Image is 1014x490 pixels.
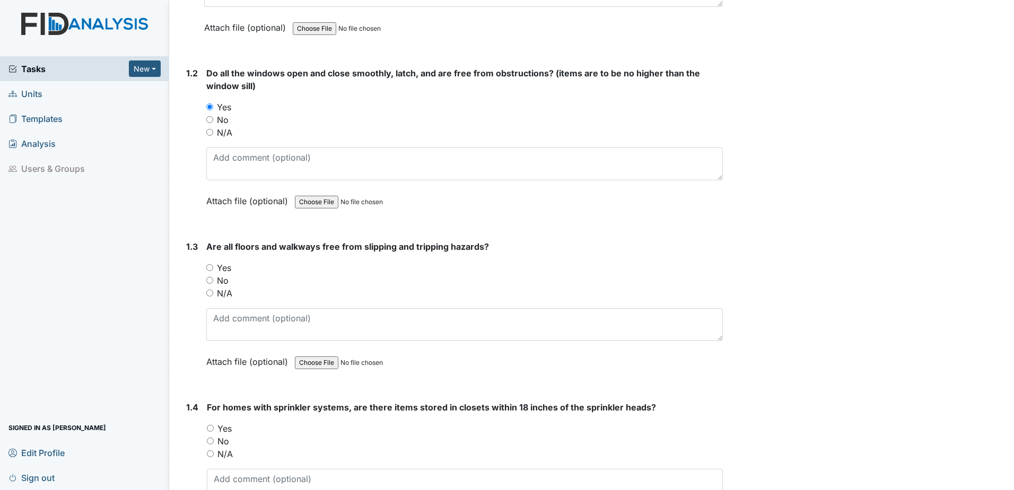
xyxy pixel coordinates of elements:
[204,15,290,34] label: Attach file (optional)
[206,189,292,207] label: Attach file (optional)
[217,448,233,460] label: N/A
[217,261,231,274] label: Yes
[206,68,700,91] span: Do all the windows open and close smoothly, latch, and are free from obstructions? (items are to ...
[8,469,55,486] span: Sign out
[206,129,213,136] input: N/A
[8,135,56,152] span: Analysis
[207,437,214,444] input: No
[206,103,213,110] input: Yes
[217,435,229,448] label: No
[186,240,198,253] label: 1.3
[206,241,489,252] span: Are all floors and walkways free from slipping and tripping hazards?
[8,85,42,102] span: Units
[206,264,213,271] input: Yes
[206,349,292,368] label: Attach file (optional)
[206,116,213,123] input: No
[217,422,232,435] label: Yes
[186,67,198,80] label: 1.2
[8,419,106,436] span: Signed in as [PERSON_NAME]
[186,401,198,414] label: 1.4
[217,101,231,113] label: Yes
[217,287,232,300] label: N/A
[8,110,63,127] span: Templates
[206,290,213,296] input: N/A
[217,126,232,139] label: N/A
[207,402,656,413] span: For homes with sprinkler systems, are there items stored in closets within 18 inches of the sprin...
[207,450,214,457] input: N/A
[206,277,213,284] input: No
[129,60,161,77] button: New
[8,63,129,75] a: Tasks
[207,425,214,432] input: Yes
[217,113,229,126] label: No
[8,444,65,461] span: Edit Profile
[217,274,229,287] label: No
